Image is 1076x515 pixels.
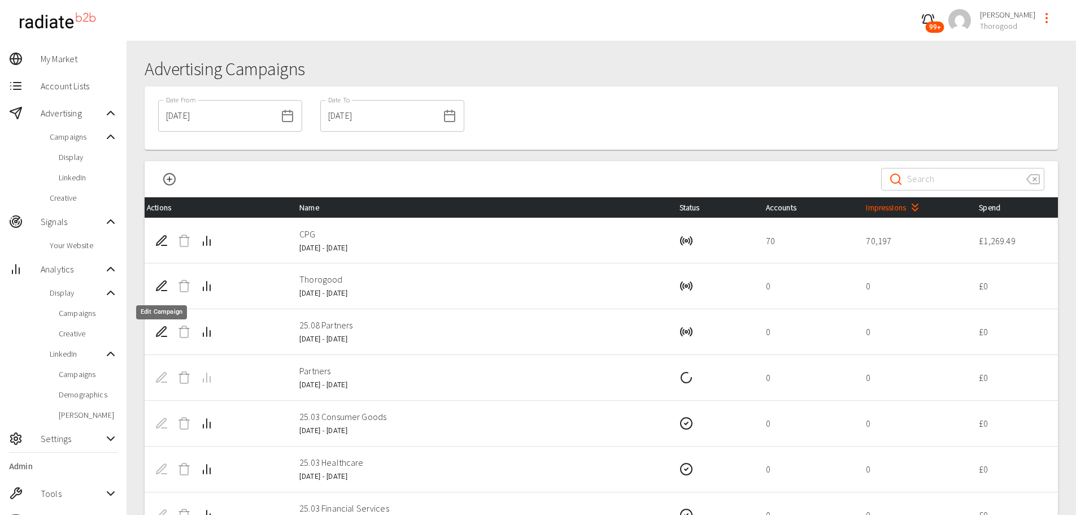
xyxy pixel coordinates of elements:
[980,20,1035,32] span: Thorogood
[766,201,848,214] div: Accounts
[299,381,347,389] span: [DATE] - [DATE]
[50,192,117,204] span: Creative
[866,279,961,293] p: 0
[150,321,173,343] button: Edit Campaign
[866,201,924,214] span: Impressions
[195,412,218,435] button: Campaign Analytics
[50,131,104,142] span: Campaigns
[679,279,693,293] svg: Running
[195,321,218,343] button: Campaign Analytics
[299,473,347,481] span: [DATE] - [DATE]
[299,456,661,469] p: 25.03 Healthcare
[299,364,661,378] p: Partners
[299,227,661,241] p: CPG
[320,100,438,132] input: dd/mm/yyyy
[979,325,1049,339] p: £ 0
[299,410,661,423] p: 25.03 Consumer Goods
[59,172,117,183] span: LinkedIn
[299,335,347,343] span: [DATE] - [DATE]
[150,230,173,252] button: Edit Campaign
[50,240,117,251] span: Your Website
[59,308,117,319] span: Campaigns
[979,234,1049,248] p: £ 1,269.49
[299,201,661,214] div: Name
[766,371,848,384] p: 0
[979,462,1049,476] p: £ 0
[766,279,848,293] p: 0
[299,244,347,252] span: [DATE] - [DATE]
[14,8,101,33] img: radiateb2b_logo_black.png
[980,9,1035,20] span: [PERSON_NAME]
[41,79,117,93] span: Account Lists
[41,432,104,445] span: Settings
[679,325,693,339] svg: Running
[866,417,961,430] p: 0
[979,201,1018,214] span: Spend
[59,152,117,163] span: Display
[679,201,718,214] span: Status
[59,328,117,339] span: Creative
[766,462,848,476] p: 0
[150,366,173,389] span: Edit Campaign
[41,487,104,500] span: Tools
[866,325,961,339] p: 0
[173,458,195,481] span: Delete Campaign
[50,287,104,298] span: Display
[766,325,848,339] p: 0
[173,366,195,389] span: Delete Campaign
[299,272,661,286] p: Thorogood
[679,417,693,430] svg: Completed
[299,318,661,332] p: 25.08 Partners
[41,52,117,66] span: My Market
[166,95,195,105] label: Date From
[150,458,173,481] span: Edit Campaign
[679,201,748,214] div: Status
[866,462,961,476] p: 0
[299,289,347,297] span: [DATE] - [DATE]
[59,389,117,400] span: Demographics
[59,369,117,380] span: Campaigns
[299,427,347,435] span: [DATE] - [DATE]
[299,201,337,214] span: Name
[866,234,961,248] p: 70,197
[173,230,195,252] span: Delete Campaign
[926,21,944,33] span: 99+
[979,417,1049,430] p: £ 0
[158,168,181,191] button: New Campaign
[173,412,195,435] span: Delete Campaign
[195,275,218,297] button: Campaign Analytics
[948,9,971,32] img: a2ca95db2cb9c46c1606a9dd9918c8c6
[979,201,1049,214] div: Spend
[889,172,903,186] svg: Search
[679,462,693,476] svg: Completed
[299,501,661,515] p: 25.03 Financial Services
[866,371,961,384] p: 0
[195,230,218,252] button: Campaign Analytics
[150,412,173,435] span: Edit Campaign
[41,106,104,120] span: Advertising
[907,163,1017,195] input: Search
[766,201,814,214] span: Accounts
[173,275,195,297] span: Delete Campaign
[328,95,350,105] label: Date To
[1035,7,1058,29] button: profile-menu
[195,458,218,481] button: Campaign Analytics
[158,100,276,132] input: dd/mm/yyyy
[679,234,693,248] svg: Running
[136,305,187,319] div: Edit Campaign
[145,59,1058,80] h1: Advertising Campaigns
[979,371,1049,384] p: £ 0
[766,234,848,248] p: 70
[150,275,173,297] button: Edit Campaign
[173,321,195,343] span: Delete Campaign
[195,366,218,389] span: Campaign Analytics
[917,9,939,32] button: 99+
[766,417,848,430] p: 0
[50,348,104,360] span: LinkedIn
[866,201,961,214] div: Impressions
[979,279,1049,293] p: £ 0
[41,262,104,276] span: Analytics
[41,215,104,228] span: Signals
[59,409,117,421] span: [PERSON_NAME]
